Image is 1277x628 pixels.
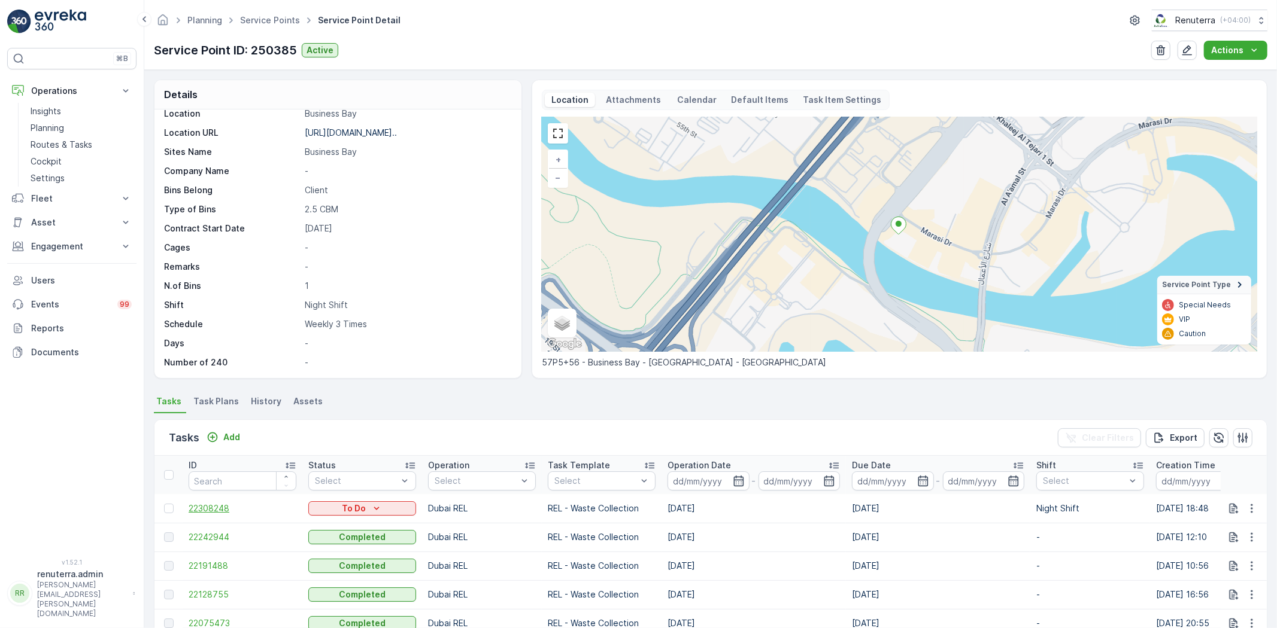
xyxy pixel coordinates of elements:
p: Default Items [732,94,789,106]
p: ID [189,459,197,471]
p: Events [31,298,110,310]
button: Completed [308,530,416,544]
p: Status [308,459,336,471]
p: Dubai REL [428,531,536,543]
a: Planning [26,120,137,136]
td: [DATE] [846,494,1030,523]
p: Fleet [31,193,113,205]
p: To Do [342,502,366,514]
p: ⌘B [116,54,128,63]
td: [DATE] [846,551,1030,580]
a: Zoom Out [549,169,567,187]
p: Location [164,108,300,120]
a: 22128755 [189,589,296,600]
p: Task Item Settings [803,94,882,106]
p: Location URL [164,127,300,139]
p: N.of Bins [164,280,300,292]
summary: Service Point Type [1157,276,1251,294]
button: Asset [7,211,137,234]
button: Active [302,43,338,57]
div: Toggle Row Selected [164,504,174,513]
p: VIP [1179,315,1190,324]
span: History [251,395,281,407]
p: Contract Start Date [164,222,300,234]
p: Due Date [852,459,891,471]
p: Completed [339,589,386,600]
button: Fleet [7,187,137,211]
p: Business Bay [305,108,509,120]
button: Completed [308,587,416,602]
p: Task Template [548,459,610,471]
input: dd/mm/yyyy [852,471,934,490]
p: Select [1043,475,1126,487]
img: Google [545,336,584,352]
p: Caution [1179,329,1206,339]
p: Tasks [169,429,199,446]
a: Cockpit [26,153,137,170]
td: [DATE] [846,580,1030,609]
input: dd/mm/yyyy [943,471,1025,490]
p: [PERSON_NAME][EMAIL_ADDRESS][PERSON_NAME][DOMAIN_NAME] [37,580,127,618]
p: Reports [31,322,132,334]
button: Engagement [7,234,137,258]
p: Sites Name [164,146,300,158]
a: View Fullscreen [549,124,567,142]
p: Business Bay [305,146,509,158]
p: Completed [339,531,386,543]
a: Open this area in Google Maps (opens a new window) [545,336,584,352]
p: Cockpit [31,156,62,167]
button: Actions [1204,41,1267,60]
p: Completed [339,560,386,572]
p: Asset [31,217,113,228]
p: 2.5 CBM [305,203,509,215]
td: [DATE] [662,523,846,551]
p: Select [315,475,398,487]
p: Select [554,475,637,487]
p: Dubai REL [428,502,536,514]
td: [DATE] [662,551,846,580]
p: - [1036,560,1144,572]
a: Insights [26,103,137,120]
p: Days [164,337,300,349]
p: Engagement [31,240,113,252]
span: Assets [293,395,323,407]
p: Special Needs [1179,300,1231,310]
p: Weekly 3 Times [305,318,509,330]
span: Task Plans [193,395,239,407]
a: Service Points [240,15,300,25]
p: Location [550,94,590,106]
p: Night Shift [1036,502,1144,514]
p: 57P5+56 - Business Bay - [GEOGRAPHIC_DATA] - [GEOGRAPHIC_DATA] [542,356,1257,368]
p: Bins Belong [164,184,300,196]
img: logo [7,10,31,33]
p: Type of Bins [164,203,300,215]
p: Export [1170,432,1197,444]
span: v 1.52.1 [7,559,137,566]
div: RR [10,584,29,603]
a: Users [7,269,137,292]
p: Shift [164,299,300,311]
a: 22242944 [189,531,296,543]
span: − [555,172,561,182]
p: Settings [31,172,65,184]
p: Active [307,44,333,56]
span: Service Point Type [1162,280,1231,289]
p: Calendar [678,94,717,106]
p: - [305,242,509,254]
div: Toggle Row Selected [164,618,174,628]
p: - [305,337,509,349]
p: - [1036,589,1144,600]
p: Remarks [164,261,300,273]
p: REL - Waste Collection [548,560,656,572]
p: Dubai REL [428,589,536,600]
p: REL - Waste Collection [548,502,656,514]
p: Client [305,184,509,196]
p: Users [31,275,132,286]
span: Tasks [156,395,181,407]
div: Toggle Row Selected [164,590,174,599]
p: Details [164,87,198,102]
a: 22191488 [189,560,296,572]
